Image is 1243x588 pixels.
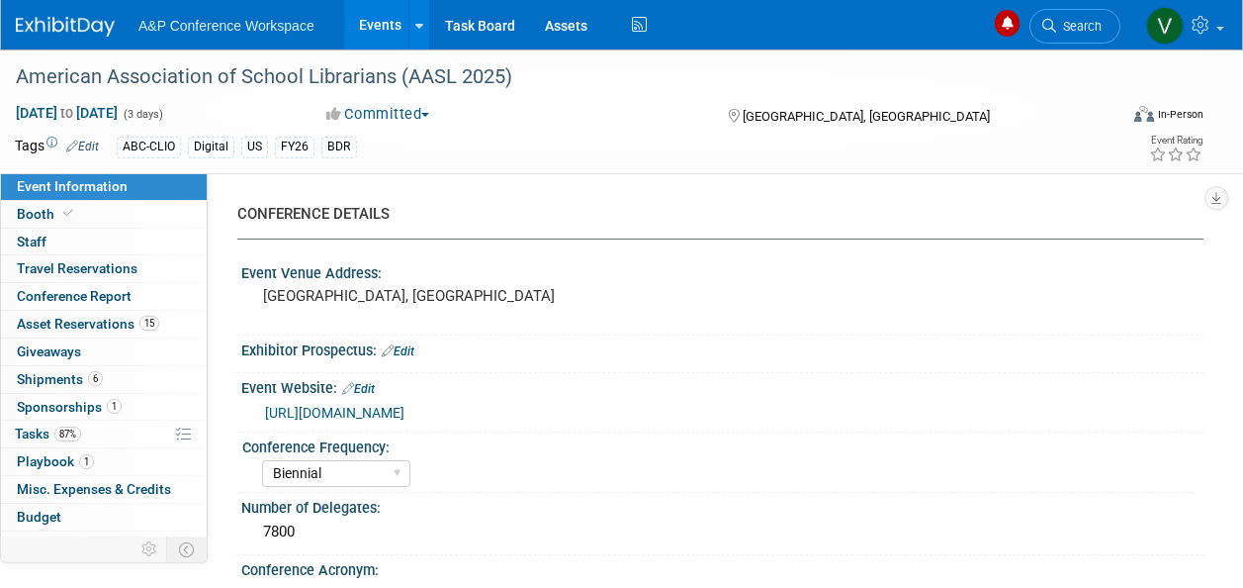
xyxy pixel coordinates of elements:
[1,476,207,503] a: Misc. Expenses & Credits
[15,426,81,441] span: Tasks
[17,178,128,194] span: Event Information
[107,399,122,414] span: 1
[17,399,122,415] span: Sponsorships
[17,316,159,332] span: Asset Reservations
[17,288,132,304] span: Conference Report
[1,201,207,228] a: Booth
[138,18,314,34] span: A&P Conference Workspace
[1,504,207,531] a: Budget
[1146,7,1184,45] img: Veronica Dove
[79,454,94,469] span: 1
[17,537,149,552] span: ROI, Objectives & ROO
[63,208,73,219] i: Booth reservation complete
[117,137,181,157] div: ABC-CLIO
[15,136,99,158] td: Tags
[743,109,990,124] span: [GEOGRAPHIC_DATA], [GEOGRAPHIC_DATA]
[54,427,81,441] span: 87%
[1,283,207,310] a: Conference Report
[17,343,81,359] span: Giveaways
[1056,19,1102,34] span: Search
[1030,103,1203,133] div: Event Format
[17,234,46,249] span: Staff
[319,104,437,125] button: Committed
[1,532,207,558] a: ROI, Objectives & ROO
[241,555,1203,580] div: Conference Acronym:
[1134,106,1154,122] img: Format-Inperson.png
[263,287,620,305] pre: [GEOGRAPHIC_DATA], [GEOGRAPHIC_DATA]
[237,204,1189,225] div: CONFERENCE DETAILS
[1,311,207,338] a: Asset Reservations15
[188,137,234,157] div: Digital
[342,382,375,396] a: Edit
[17,371,103,387] span: Shipments
[122,108,163,121] span: (3 days)
[16,17,115,37] img: ExhibitDay
[256,517,1189,547] div: 7800
[15,104,119,122] span: [DATE] [DATE]
[1029,9,1120,44] a: Search
[242,433,1195,457] div: Conference Frequency:
[17,206,77,222] span: Booth
[265,405,404,421] a: [URL][DOMAIN_NAME]
[66,140,99,153] a: Edit
[133,537,167,562] td: Personalize Event Tab Strip
[241,137,268,157] div: US
[17,509,61,525] span: Budget
[241,336,1203,361] div: Exhibitor Prospectus:
[1,394,207,421] a: Sponsorships1
[17,481,171,497] span: Misc. Expenses & Credits
[1,366,207,393] a: Shipments6
[57,105,76,121] span: to
[139,316,159,331] span: 15
[1,339,207,365] a: Giveaways
[1,229,207,255] a: Staff
[9,59,1102,95] div: American Association of School Librarians (AASL 2025)
[1,255,207,282] a: Travel Reservations
[167,537,208,562] td: Toggle Event Tabs
[17,260,137,276] span: Travel Reservations
[1149,136,1202,146] div: Event Rating
[1157,107,1203,122] div: In-Person
[241,373,1203,399] div: Event Website:
[382,344,414,358] a: Edit
[1,448,207,475] a: Playbook1
[275,137,314,157] div: FY26
[241,493,1203,518] div: Number of Delegates:
[88,371,103,386] span: 6
[17,453,94,469] span: Playbook
[1,173,207,200] a: Event Information
[241,258,1203,283] div: Event Venue Address:
[1,421,207,447] a: Tasks87%
[321,137,357,157] div: BDR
